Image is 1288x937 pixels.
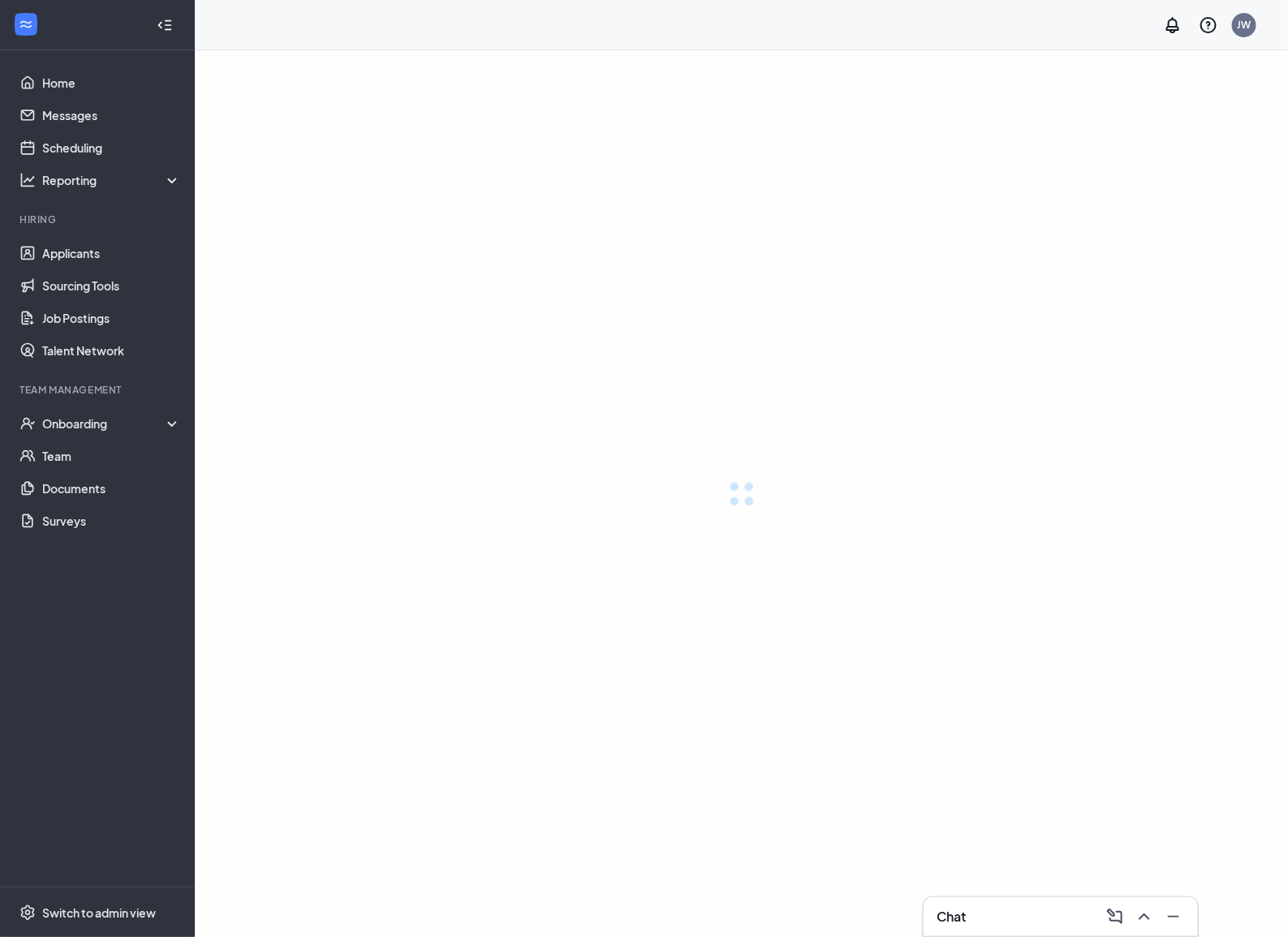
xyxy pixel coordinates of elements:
[19,383,178,397] div: Team Management
[42,505,181,537] a: Surveys
[42,334,181,367] a: Talent Network
[42,472,181,505] a: Documents
[42,302,181,334] a: Job Postings
[1105,907,1125,926] svg: ComposeMessage
[1164,907,1183,926] svg: Minimize
[18,16,34,32] svg: WorkstreamLogo
[42,67,181,99] a: Home
[1135,907,1154,926] svg: ChevronUp
[1163,15,1182,35] svg: Notifications
[42,440,181,472] a: Team
[1238,18,1251,32] div: JW
[1101,904,1126,930] button: ComposeMessage
[157,17,173,33] svg: Collapse
[42,905,156,921] div: Switch to admin view
[42,172,182,188] div: Reporting
[937,908,966,926] h3: Chat
[19,172,36,188] svg: Analysis
[1199,15,1218,35] svg: QuestionInfo
[19,213,178,226] div: Hiring
[19,415,36,432] svg: UserCheck
[42,415,182,432] div: Onboarding
[19,905,36,921] svg: Settings
[42,269,181,302] a: Sourcing Tools
[42,237,181,269] a: Applicants
[1130,904,1156,930] button: ChevronUp
[1159,904,1185,930] button: Minimize
[42,131,181,164] a: Scheduling
[42,99,181,131] a: Messages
